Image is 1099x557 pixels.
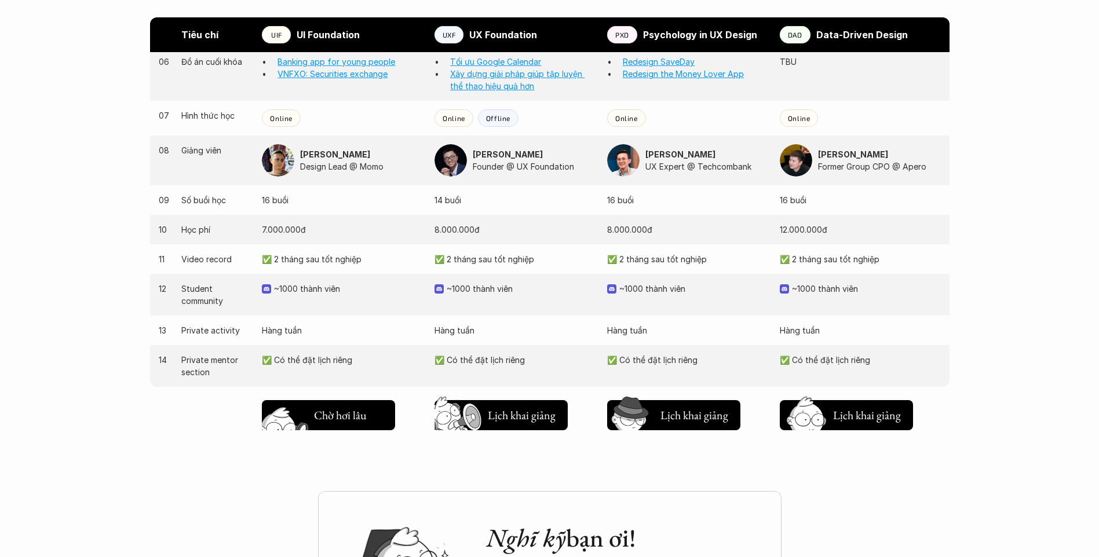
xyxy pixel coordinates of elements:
p: Số buổi học [181,194,250,206]
p: ✅ Có thể đặt lịch riêng [262,354,423,366]
em: Nghĩ kỹ [486,521,566,554]
a: Banking app for young people [278,57,395,67]
h5: Chờ hơi lâu [314,407,367,423]
strong: [PERSON_NAME] [300,149,370,159]
p: 8.000.000đ [607,223,768,236]
p: 16 buổi [780,194,941,206]
p: Student community [181,283,250,307]
p: ✅ Có thể đặt lịch riêng [607,354,768,366]
h2: bạn ơi! [486,523,758,554]
strong: Data-Driven Design [816,29,908,41]
h5: Lịch khai giảng [832,407,901,423]
p: UXF [443,31,456,39]
button: Lịch khai giảng [435,400,568,430]
p: Online [443,114,465,122]
p: Học phí [181,223,250,236]
a: Lịch khai giảng [435,395,568,430]
p: Hàng tuần [607,324,768,336]
p: Hàng tuần [780,324,941,336]
p: 7.000.000đ [262,223,423,236]
strong: UI Foundation [297,29,360,41]
p: Đồ án cuối khóa [181,56,250,68]
p: 11 [159,253,170,265]
a: Lịch khai giảng [780,395,913,430]
a: Redesign SaveDay [623,57,695,67]
strong: UX Foundation [469,29,537,41]
p: Design Lead @ Momo [300,160,423,173]
p: 08 [159,144,170,156]
p: 06 [159,56,170,68]
p: ✅ 2 tháng sau tốt nghiệp [780,253,941,265]
p: DAD [788,31,802,39]
p: Online [270,114,293,122]
p: PXD [615,31,629,39]
p: 12 [159,283,170,295]
p: Former Group CPO @ Apero [818,160,941,173]
p: 8.000.000đ [435,223,596,236]
p: 16 buổi [262,194,423,206]
p: 07 [159,109,170,122]
a: Tối ưu Google Calendar [450,57,541,67]
p: ✅ Có thể đặt lịch riêng [780,354,941,366]
p: Private mentor section [181,354,250,378]
p: Hình thức học [181,109,250,122]
p: ~1000 thành viên [619,283,768,295]
button: Lịch khai giảng [607,400,740,430]
p: ~1000 thành viên [792,283,941,295]
p: ✅ 2 tháng sau tốt nghiệp [262,253,423,265]
strong: [PERSON_NAME] [645,149,715,159]
p: 10 [159,223,170,236]
p: ✅ Có thể đặt lịch riêng [435,354,596,366]
a: Lịch khai giảng [607,395,740,430]
strong: [PERSON_NAME] [818,149,888,159]
p: 13 [159,324,170,336]
h5: Lịch khai giảng [487,407,556,423]
p: ✅ 2 tháng sau tốt nghiệp [607,253,768,265]
p: Online [788,114,810,122]
p: ~1000 thành viên [447,283,596,295]
p: Private activity [181,324,250,336]
p: Offline [486,114,510,122]
p: Founder @ UX Foundation [473,160,596,173]
p: 16 buổi [607,194,768,206]
p: 14 [159,354,170,366]
a: VNFXO: Securities exchange [278,69,388,79]
p: UIF [271,31,282,39]
p: Hàng tuần [435,324,596,336]
p: TBU [780,56,941,68]
p: ~1000 thành viên [274,283,423,295]
a: Xây dựng giải pháp giúp tập luyện thể thao hiệu quả hơn [450,69,585,91]
h5: Lịch khai giảng [659,407,729,423]
p: Hàng tuần [262,324,423,336]
p: 12.000.000đ [780,223,941,236]
strong: Psychology in UX Design [643,29,757,41]
p: 09 [159,194,170,206]
p: Giảng viên [181,144,250,156]
p: Online [615,114,638,122]
p: 14 buổi [435,194,596,206]
button: Chờ hơi lâu [262,400,395,430]
button: Lịch khai giảng [780,400,913,430]
p: Video record [181,253,250,265]
a: Redesign the Money Lover App [623,69,744,79]
a: Chờ hơi lâu [262,395,395,430]
strong: [PERSON_NAME] [473,149,543,159]
p: ✅ 2 tháng sau tốt nghiệp [435,253,596,265]
strong: Tiêu chí [181,29,218,41]
p: UX Expert @ Techcombank [645,160,768,173]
